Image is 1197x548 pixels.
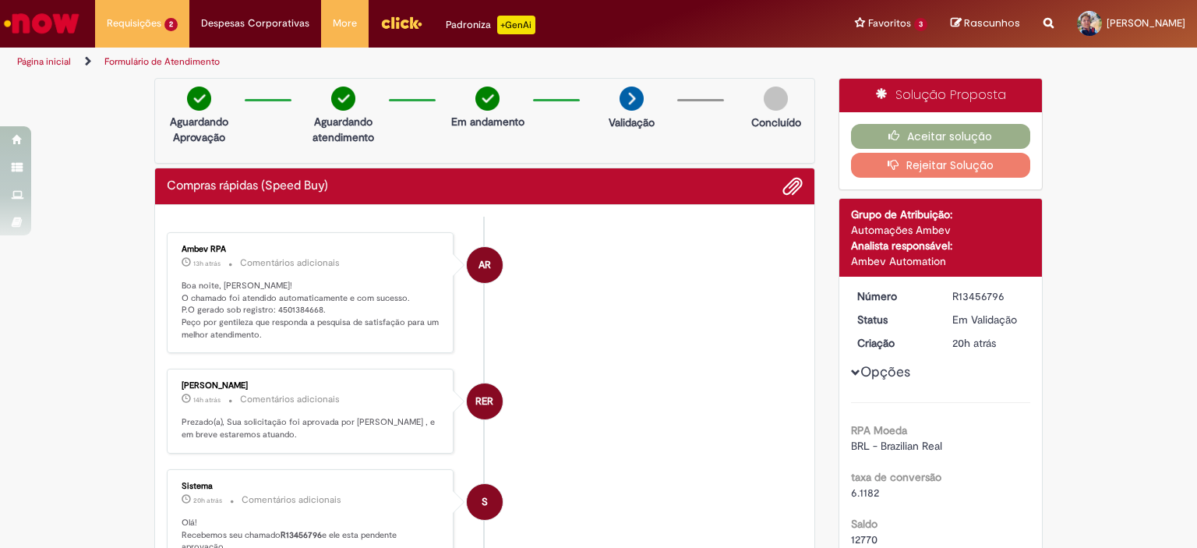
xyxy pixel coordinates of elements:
b: R13456796 [281,529,322,541]
img: check-circle-green.png [475,87,500,111]
span: 6.1182 [851,486,879,500]
span: AR [478,246,491,284]
div: R13456796 [952,288,1025,304]
button: Aceitar solução [851,124,1031,149]
span: 12770 [851,532,877,546]
dt: Status [846,312,941,327]
dt: Número [846,288,941,304]
span: S [482,483,488,521]
div: Ambev RPA [182,245,441,254]
div: [PERSON_NAME] [182,381,441,391]
ul: Trilhas de página [12,48,786,76]
b: taxa de conversão [851,470,941,484]
button: Adicionar anexos [782,176,803,196]
dt: Criação [846,335,941,351]
div: Analista responsável: [851,238,1031,253]
b: Saldo [851,517,877,531]
time: 28/08/2025 10:45:26 [952,336,996,350]
p: Aguardando Aprovação [161,114,237,145]
a: Formulário de Atendimento [104,55,220,68]
img: click_logo_yellow_360x200.png [380,11,422,34]
div: Em Validação [952,312,1025,327]
span: RER [475,383,493,420]
div: Automações Ambev [851,222,1031,238]
button: Rejeitar Solução [851,153,1031,178]
time: 28/08/2025 10:45:38 [193,496,222,505]
img: check-circle-green.png [331,87,355,111]
p: Concluído [751,115,801,130]
span: BRL - Brazilian Real [851,439,942,453]
span: More [333,16,357,31]
img: check-circle-green.png [187,87,211,111]
span: 20h atrás [952,336,996,350]
div: 28/08/2025 10:45:26 [952,335,1025,351]
b: RPA Moeda [851,423,907,437]
div: Padroniza [446,16,535,34]
a: Página inicial [17,55,71,68]
div: Sistema [182,482,441,491]
div: Grupo de Atribuição: [851,207,1031,222]
span: 14h atrás [193,395,221,405]
a: Rascunhos [951,16,1020,31]
small: Comentários adicionais [240,393,340,406]
span: 13h atrás [193,259,221,268]
span: [PERSON_NAME] [1107,16,1185,30]
small: Comentários adicionais [240,256,340,270]
span: 3 [914,18,927,31]
time: 28/08/2025 17:11:37 [193,395,221,405]
time: 28/08/2025 18:03:09 [193,259,221,268]
h2: Compras rápidas (Speed Buy) Histórico de tíquete [167,179,328,193]
img: arrow-next.png [620,87,644,111]
span: 20h atrás [193,496,222,505]
small: Comentários adicionais [242,493,341,507]
span: Favoritos [868,16,911,31]
span: Despesas Corporativas [201,16,309,31]
img: img-circle-grey.png [764,87,788,111]
p: Validação [609,115,655,130]
p: Aguardando atendimento [305,114,381,145]
div: Ambev RPA [467,247,503,283]
div: Ambev Automation [851,253,1031,269]
div: Rafael Eduardo Rigonato De Almeida [467,384,503,419]
span: Requisições [107,16,161,31]
div: Solução Proposta [839,79,1043,112]
span: Rascunhos [964,16,1020,30]
img: ServiceNow [2,8,82,39]
p: Em andamento [451,114,524,129]
p: Prezado(a), Sua solicitação foi aprovada por [PERSON_NAME] , e em breve estaremos atuando. [182,416,441,440]
div: System [467,484,503,520]
p: +GenAi [497,16,535,34]
span: 2 [164,18,178,31]
p: Boa noite, [PERSON_NAME]! O chamado foi atendido automaticamente e com sucesso. P.O gerado sob re... [182,280,441,341]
